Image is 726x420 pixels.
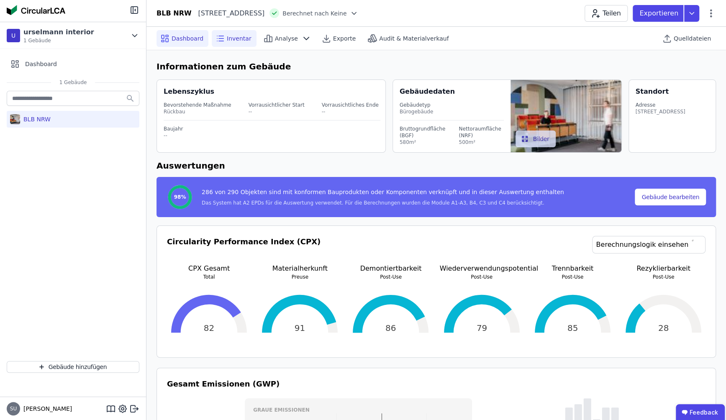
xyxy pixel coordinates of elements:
[440,264,524,274] p: Wiederverwendungspotential
[531,274,615,280] p: Post-Use
[440,274,524,280] p: Post-Use
[321,108,378,115] div: --
[639,8,680,18] p: Exportieren
[23,37,94,44] span: 1 Gebäude
[459,139,503,146] div: 500m²
[249,108,305,115] div: --
[621,274,705,280] p: Post-Use
[585,5,628,22] button: Teilen
[23,27,94,37] div: urselmann interior
[156,8,192,18] div: BLB NRW
[156,60,716,73] h6: Informationen zum Gebäude
[275,34,298,43] span: Analyse
[379,34,449,43] span: Audit & Materialverkauf
[164,102,231,108] div: Bevorstehende Maßnahme
[20,115,51,123] div: BLB NRW
[258,264,342,274] p: Materialherkunft
[321,102,378,108] div: Vorrausichtliches Ende
[51,79,95,86] span: 1 Gebäude
[202,200,564,206] div: Das System hat A2 EPDs für die Auswertung verwendet. Für die Berechnungen wurden die Module A1-A3...
[674,34,711,43] span: Quelldateien
[282,9,346,18] span: Berechnet nach Keine
[636,102,685,108] div: Adresse
[249,102,305,108] div: Vorrausichtlicher Start
[164,108,231,115] div: Rückbau
[592,236,705,254] a: Berechnungslogik einsehen
[636,108,685,115] div: [STREET_ADDRESS]
[167,274,251,280] p: Total
[459,125,503,139] div: Nettoraumfläche (NRF)
[164,132,380,139] div: --
[531,264,615,274] p: Trennbarkeit
[349,274,433,280] p: Post-Use
[10,113,20,126] img: BLB NRW
[164,87,214,97] div: Lebenszyklus
[621,264,705,274] p: Rezyklierbarkeit
[7,361,139,373] button: Gebäude hinzufügen
[227,34,251,43] span: Inventar
[174,194,186,200] span: 98%
[333,34,356,43] span: Exporte
[25,60,57,68] span: Dashboard
[253,407,463,413] h3: Graue Emissionen
[400,108,504,115] div: Bürogebäude
[349,264,433,274] p: Demontiertbarkeit
[20,405,72,413] span: [PERSON_NAME]
[10,406,17,411] span: SU
[7,5,65,15] img: Concular
[167,264,251,274] p: CPX Gesamt
[192,8,265,18] div: [STREET_ADDRESS]
[516,131,556,147] button: Bilder
[400,125,447,139] div: Bruttogrundfläche (BGF)
[400,102,504,108] div: Gebäudetyp
[258,274,342,280] p: Preuse
[167,236,321,264] h3: Circularity Performance Index (CPX)
[400,139,447,146] div: 580m²
[202,188,564,200] div: 286 von 290 Objekten sind mit konformen Bauprodukten oder Komponenten verknüpft und in dieser Aus...
[156,159,716,172] h6: Auswertungen
[164,125,380,132] div: Baujahr
[636,87,669,97] div: Standort
[400,87,511,97] div: Gebäudedaten
[167,378,705,390] h3: Gesamt Emissionen (GWP)
[635,189,706,205] button: Gebäude bearbeiten
[7,29,20,42] div: U
[172,34,203,43] span: Dashboard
